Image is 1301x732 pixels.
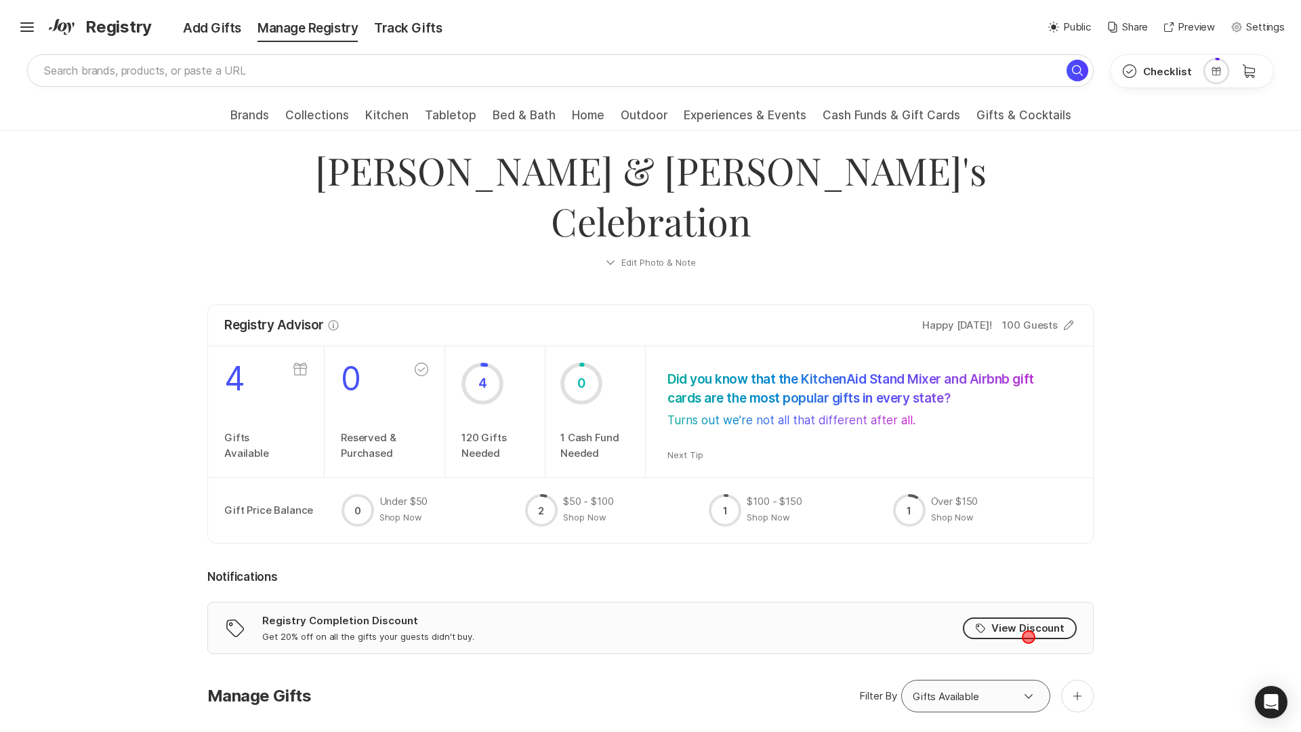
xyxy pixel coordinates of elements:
[723,504,728,518] p: 1
[572,108,604,130] a: Home
[224,144,1077,246] p: [PERSON_NAME] & [PERSON_NAME]'s Celebration
[493,108,556,130] a: Bed & Bath
[262,613,418,628] p: Registry Completion Discount
[823,108,960,130] a: Cash Funds & Gift Cards
[1122,20,1148,35] p: Share
[207,246,1094,279] button: Edit Photo & Note
[963,617,1077,639] button: View Discount
[563,494,614,510] p: $50 - $100
[224,430,269,461] p: Gifts Available
[425,108,476,130] a: Tabletop
[341,430,396,461] p: Reserved & Purchased
[1231,20,1285,35] button: Settings
[976,108,1071,130] a: Gifts & Cocktails
[379,511,423,523] button: Shop Now
[563,511,606,523] button: Shop Now
[156,19,249,38] div: Add Gifts
[379,494,428,510] p: Under $50
[341,363,396,395] p: 0
[285,108,349,130] a: Collections
[931,494,978,510] p: Over $150
[249,19,366,38] div: Manage Registry
[365,108,409,130] a: Kitchen
[85,15,152,39] span: Registry
[366,19,450,38] div: Track Gifts
[1048,20,1091,35] button: Public
[1111,55,1203,87] button: Checklist
[577,374,585,393] p: 0
[859,689,897,704] p: Filter By
[1060,318,1077,333] button: Edit Guest Count
[207,687,311,706] p: Manage Gifts
[560,430,630,461] p: 1 Cash Fund Needed
[621,108,667,130] a: Outdoor
[931,511,974,523] button: Shop Now
[667,413,915,427] p: Turns out we’re not all that different after all.
[27,54,1094,87] input: Search brands, products, or paste a URL
[747,494,802,510] p: $100 - $150
[1020,688,1037,704] span: Option select
[224,494,342,527] p: Gift Price Balance
[1002,318,1058,333] p: 100 Guests
[747,511,790,523] button: Shop Now
[538,504,544,518] p: 2
[1255,686,1287,718] div: Open Intercom Messenger
[224,363,269,395] p: 4
[461,430,529,461] p: 120 Gifts Needed
[1063,20,1091,35] p: Public
[1067,60,1088,81] button: Search for
[207,569,277,586] p: Notifications
[684,108,806,130] a: Experiences & Events
[667,370,1067,408] p: Did you know that the KitchenAid Stand Mixer and Airbnb gift cards are the most popular gifts in ...
[1015,688,1042,704] button: open menu
[224,316,324,335] p: Registry Advisor
[1246,20,1285,35] p: Settings
[907,504,911,518] p: 1
[667,449,703,461] button: Next Tip
[1178,20,1215,35] p: Preview
[354,504,361,518] p: 0
[230,108,269,130] a: Brands
[478,374,487,393] p: 4
[1107,20,1148,35] button: Share
[262,630,474,643] p: Get 20% off on all the gifts your guests didn't buy.
[1164,20,1215,35] button: Preview
[922,318,991,333] p: Happy [DATE]!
